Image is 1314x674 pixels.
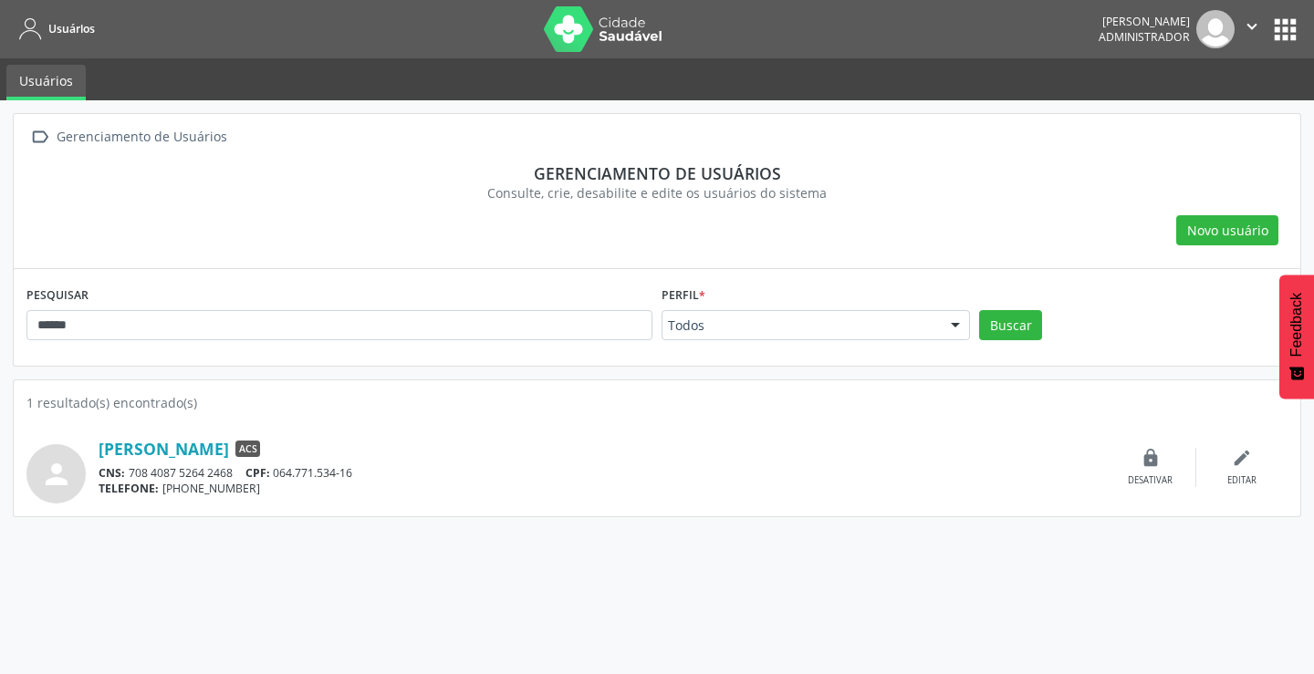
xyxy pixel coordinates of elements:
div: Gerenciamento de Usuários [53,124,230,150]
i:  [26,124,53,150]
a: [PERSON_NAME] [99,439,229,459]
span: Novo usuário [1187,221,1268,240]
a: Usuários [6,65,86,100]
a: Usuários [13,14,95,44]
span: Feedback [1288,293,1305,357]
a:  Gerenciamento de Usuários [26,124,230,150]
i:  [1242,16,1262,36]
img: img [1196,10,1235,48]
label: PESQUISAR [26,282,89,310]
i: lock [1141,448,1161,468]
button: Novo usuário [1176,215,1278,246]
button: Feedback - Mostrar pesquisa [1279,275,1314,399]
div: [PERSON_NAME] [1099,14,1190,29]
span: CNS: [99,465,125,481]
span: CPF: [245,465,270,481]
div: Gerenciamento de usuários [39,163,1275,183]
div: Desativar [1128,474,1173,487]
label: Perfil [662,282,705,310]
span: TELEFONE: [99,481,159,496]
div: [PHONE_NUMBER] [99,481,1105,496]
button: Buscar [979,310,1042,341]
span: Administrador [1099,29,1190,45]
div: Consulte, crie, desabilite e edite os usuários do sistema [39,183,1275,202]
i: edit [1232,448,1252,468]
span: Usuários [48,21,95,36]
span: ACS [235,441,260,457]
button: apps [1269,14,1301,46]
div: Editar [1227,474,1257,487]
div: 1 resultado(s) encontrado(s) [26,393,1288,412]
button:  [1235,10,1269,48]
div: 708 4087 5264 2468 064.771.534-16 [99,465,1105,481]
i: person [40,458,73,491]
span: Todos [668,316,933,335]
